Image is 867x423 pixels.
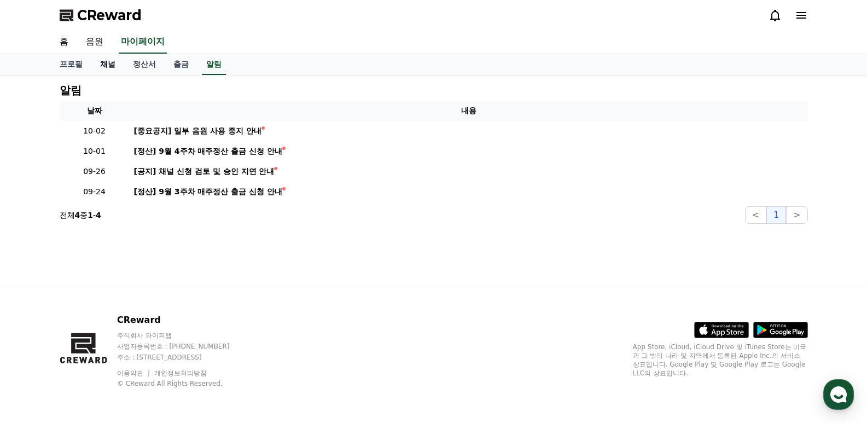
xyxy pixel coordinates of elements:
th: 날짜 [60,101,130,121]
a: 출금 [165,54,197,75]
p: 10-02 [64,125,125,137]
div: [공지] 채널 신청 검토 및 승인 지연 안내 [134,166,275,177]
a: 채널 [91,54,124,75]
a: [정산] 9월 3주차 매주정산 출금 신청 안내 [134,186,804,198]
span: Settings [162,349,189,357]
a: Home [3,332,72,360]
span: CReward [77,7,142,24]
p: 주식회사 와이피랩 [117,331,251,340]
a: 프로필 [51,54,91,75]
a: 정산서 [124,54,165,75]
a: 마이페이지 [119,31,167,54]
a: 알림 [202,54,226,75]
a: [중요공지] 일부 음원 사용 중지 안내 [134,125,804,137]
div: [중요공지] 일부 음원 사용 중지 안내 [134,125,261,137]
button: < [745,206,766,224]
p: 전체 중 - [60,210,101,221]
span: Messages [91,349,123,358]
a: CReward [60,7,142,24]
strong: 1 [88,211,93,219]
p: © CReward All Rights Reserved. [117,379,251,388]
a: Settings [141,332,210,360]
p: App Store, iCloud, iCloud Drive 및 iTunes Store는 미국과 그 밖의 나라 및 지역에서 등록된 Apple Inc.의 서비스 상표입니다. Goo... [633,343,808,378]
div: [정산] 9월 4주차 매주정산 출금 신청 안내 [134,146,283,157]
div: [정산] 9월 3주차 매주정산 출금 신청 안내 [134,186,283,198]
th: 내용 [130,101,808,121]
strong: 4 [75,211,80,219]
a: 음원 [77,31,112,54]
p: 09-24 [64,186,125,198]
p: 사업자등록번호 : [PHONE_NUMBER] [117,342,251,351]
button: 1 [766,206,786,224]
p: 10-01 [64,146,125,157]
a: [정산] 9월 4주차 매주정산 출금 신청 안내 [134,146,804,157]
p: 주소 : [STREET_ADDRESS] [117,353,251,362]
a: [공지] 채널 신청 검토 및 승인 지연 안내 [134,166,804,177]
a: 이용약관 [117,369,152,377]
p: 09-26 [64,166,125,177]
span: Home [28,349,47,357]
a: 홈 [51,31,77,54]
a: Messages [72,332,141,360]
a: 개인정보처리방침 [154,369,207,377]
button: > [786,206,807,224]
strong: 4 [96,211,101,219]
p: CReward [117,314,251,327]
h4: 알림 [60,84,82,96]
